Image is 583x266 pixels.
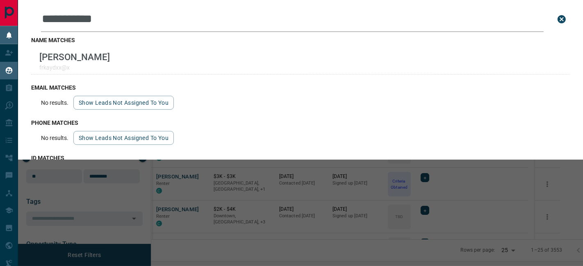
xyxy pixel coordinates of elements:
[31,119,570,126] h3: phone matches
[39,52,110,62] p: [PERSON_NAME]
[31,37,570,43] h3: name matches
[553,11,570,27] button: close search bar
[41,99,68,106] p: No results.
[73,96,174,110] button: show leads not assigned to you
[31,155,570,161] h3: id matches
[31,84,570,91] h3: email matches
[73,131,174,145] button: show leads not assigned to you
[41,135,68,141] p: No results.
[39,64,110,71] p: frkaydxx@x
